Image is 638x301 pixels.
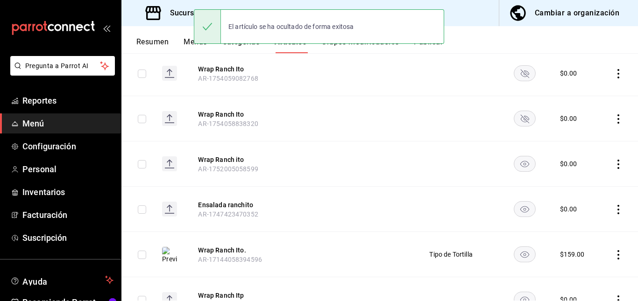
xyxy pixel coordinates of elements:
[184,37,207,53] button: Menús
[614,205,623,214] button: actions
[560,159,577,168] div: $ 0.00
[22,209,113,221] span: Facturación
[614,250,623,259] button: actions
[198,165,258,173] span: AR-1752005058599
[198,291,273,300] button: edit-product-location
[198,245,273,255] button: edit-product-location
[22,140,113,153] span: Configuración
[198,200,273,210] button: edit-product-location
[560,250,585,259] div: $ 159.00
[22,94,113,107] span: Reportes
[514,65,536,81] button: availability-product
[514,201,536,217] button: availability-product
[22,186,113,198] span: Inventarios
[25,61,100,71] span: Pregunta a Parrot AI
[136,37,169,53] button: Resumen
[22,163,113,175] span: Personal
[614,160,623,169] button: actions
[136,37,638,53] div: navigation tabs
[429,251,489,258] span: Tipo de Tortilla
[198,64,273,74] button: edit-product-location
[514,111,536,126] button: availability-product
[10,56,115,76] button: Pregunta a Parrot AI
[103,24,110,32] button: open_drawer_menu
[560,204,577,214] div: $ 0.00
[198,210,258,218] span: AR-1747423470352
[22,231,113,244] span: Suscripción
[22,274,101,286] span: Ayuda
[198,75,258,82] span: AR-1754059082768
[198,110,273,119] button: edit-product-location
[221,16,361,37] div: El artículo se ha ocultado de forma exitosa
[535,7,619,20] div: Cambiar a organización
[163,7,308,19] h3: Sucursal: Wrap & Roll ([PERSON_NAME])
[162,247,177,264] img: Preview
[514,156,536,172] button: availability-product
[198,155,273,164] button: edit-product-location
[198,120,258,127] span: AR-1754058838320
[614,69,623,78] button: actions
[22,117,113,130] span: Menú
[614,114,623,124] button: actions
[514,246,536,262] button: availability-product
[198,256,262,263] span: AR-17144058394596
[560,114,577,123] div: $ 0.00
[560,69,577,78] div: $ 0.00
[7,68,115,77] a: Pregunta a Parrot AI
